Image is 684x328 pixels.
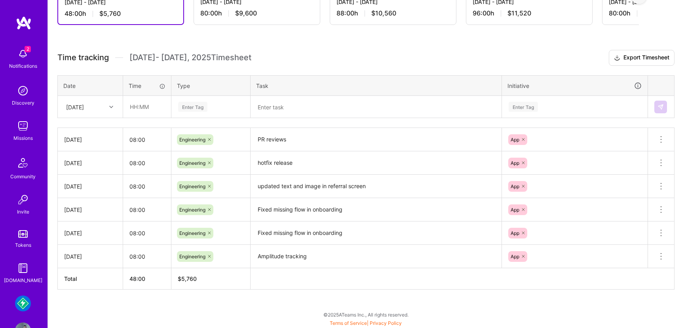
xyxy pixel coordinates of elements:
[179,137,205,143] span: Engineering
[13,134,33,142] div: Missions
[9,62,37,70] div: Notifications
[511,137,519,143] span: App
[370,320,402,326] a: Privacy Policy
[178,101,207,113] div: Enter Tag
[15,118,31,134] img: teamwork
[179,207,205,213] span: Engineering
[123,199,171,220] input: HH:MM
[13,153,32,172] img: Community
[129,53,251,63] span: [DATE] - [DATE] , 2025 Timesheet
[123,96,171,117] input: HH:MM
[15,192,31,208] img: Invite
[179,230,205,236] span: Engineering
[123,153,171,174] input: HH:MM
[15,83,31,99] img: discovery
[123,176,171,197] input: HH:MM
[251,175,501,197] textarea: updated text and image in referral screen
[614,54,620,62] i: icon Download
[15,46,31,62] img: bell
[58,268,123,290] th: Total
[109,105,113,109] i: icon Chevron
[64,229,116,237] div: [DATE]
[57,53,109,63] span: Time tracking
[330,320,402,326] span: |
[171,75,251,96] th: Type
[13,296,33,311] a: Mudflap: Fintech for Trucking
[123,129,171,150] input: HH:MM
[251,246,501,267] textarea: Amplitude tracking
[64,182,116,191] div: [DATE]
[99,10,121,18] span: $5,760
[235,9,257,17] span: $9,600
[15,260,31,276] img: guide book
[123,246,171,267] input: HH:MM
[64,252,116,261] div: [DATE]
[129,82,165,90] div: Time
[17,208,29,216] div: Invite
[511,230,519,236] span: App
[25,46,31,52] span: 2
[58,75,123,96] th: Date
[66,103,84,111] div: [DATE]
[251,199,501,221] textarea: Fixed missing flow in onboarding
[657,104,664,110] img: Submit
[179,254,205,259] span: Engineering
[511,254,519,259] span: App
[251,152,501,174] textarea: hotfix release
[179,183,205,189] span: Engineering
[64,135,116,144] div: [DATE]
[473,9,586,17] div: 96:00 h
[511,183,519,189] span: App
[371,9,396,17] span: $10,560
[251,129,501,151] textarea: PR reviews
[507,81,642,90] div: Initiative
[64,206,116,214] div: [DATE]
[330,320,367,326] a: Terms of Service
[15,241,31,249] div: Tokens
[12,99,34,107] div: Discovery
[178,275,197,282] span: $ 5,760
[16,16,32,30] img: logo
[511,207,519,213] span: App
[123,268,171,290] th: 48:00
[10,172,36,181] div: Community
[200,9,313,17] div: 80:00 h
[47,305,684,324] div: © 2025 ATeams Inc., All rights reserved.
[15,296,31,311] img: Mudflap: Fintech for Trucking
[65,10,177,18] div: 48:00 h
[123,223,171,244] input: HH:MM
[64,159,116,167] div: [DATE]
[179,160,205,166] span: Engineering
[251,222,501,244] textarea: Fixed missing flow in onboarding
[336,9,450,17] div: 88:00 h
[507,9,531,17] span: $11,520
[4,276,42,284] div: [DOMAIN_NAME]
[509,101,538,113] div: Enter Tag
[609,50,674,66] button: Export Timesheet
[251,75,502,96] th: Task
[18,230,28,238] img: tokens
[511,160,519,166] span: App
